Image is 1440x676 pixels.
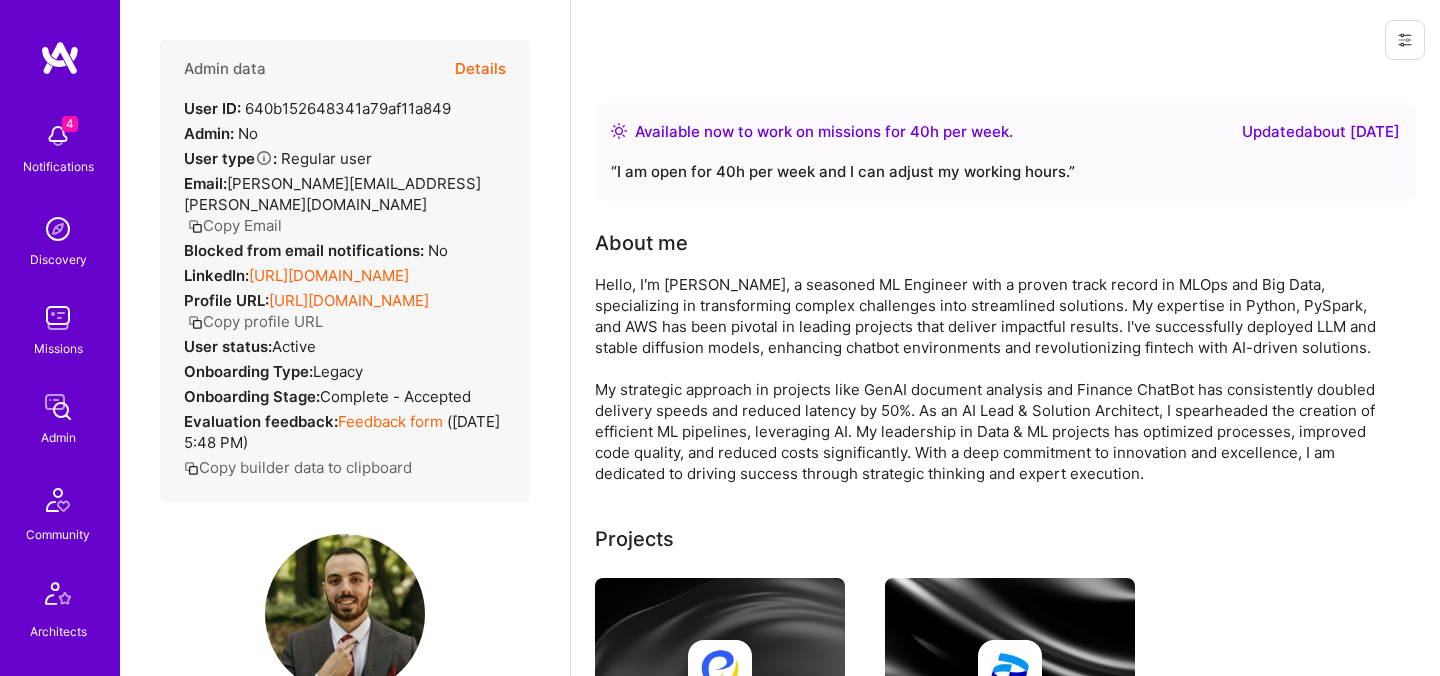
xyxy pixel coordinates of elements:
[38,387,78,427] img: admin teamwork
[184,387,320,406] strong: Onboarding Stage:
[611,160,1400,184] div: “ I am open for 40h per week and I can adjust my working hours. ”
[34,573,82,621] img: Architects
[40,40,80,76] img: logo
[26,524,90,545] div: Community
[338,412,443,431] a: Feedback form
[313,362,363,381] span: legacy
[184,98,451,119] div: 640b152648341a79af11a849
[23,156,94,177] div: Notifications
[184,457,412,478] button: Copy builder data to clipboard
[188,311,323,332] button: Copy profile URL
[184,240,448,261] div: No
[255,149,273,167] i: Help
[910,122,930,141] span: 40
[1242,120,1400,144] div: Updated about [DATE]
[269,291,429,310] a: [URL][DOMAIN_NAME]
[184,461,199,476] i: icon Copy
[62,116,78,132] span: 4
[188,315,203,330] i: icon Copy
[595,274,1395,484] div: Hello, I'm [PERSON_NAME], a seasoned ML Engineer with a proven track record in MLOps and Big Data...
[184,241,428,260] strong: Blocked from email notifications:
[611,123,627,139] img: Availability
[184,411,506,453] div: ( [DATE] 5:48 PM )
[184,124,234,143] strong: Admin:
[320,387,471,406] span: Complete - Accepted
[188,215,282,236] button: Copy Email
[184,174,227,193] strong: Email:
[272,337,316,356] span: Active
[30,249,87,270] div: Discovery
[38,298,78,338] img: teamwork
[184,60,266,78] h4: Admin data
[635,120,1013,144] div: Available now to work on missions for h per week .
[38,209,78,249] img: discovery
[595,228,688,258] div: About me
[184,362,313,381] strong: Onboarding Type:
[184,149,277,168] strong: User type :
[41,427,76,448] div: Admin
[184,412,338,431] strong: Evaluation feedback:
[455,40,506,98] button: Details
[249,266,409,285] a: [URL][DOMAIN_NAME]
[34,338,83,359] div: Missions
[34,476,82,524] img: Community
[595,524,674,554] div: Projects
[30,621,87,642] div: Architects
[184,266,249,285] strong: LinkedIn:
[184,148,372,169] div: Regular user
[184,291,269,310] strong: Profile URL:
[184,99,241,118] strong: User ID:
[184,337,272,356] strong: User status:
[184,123,258,144] div: No
[188,219,203,234] i: icon Copy
[184,174,481,214] span: [PERSON_NAME][EMAIL_ADDRESS][PERSON_NAME][DOMAIN_NAME]
[38,116,78,156] img: bell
